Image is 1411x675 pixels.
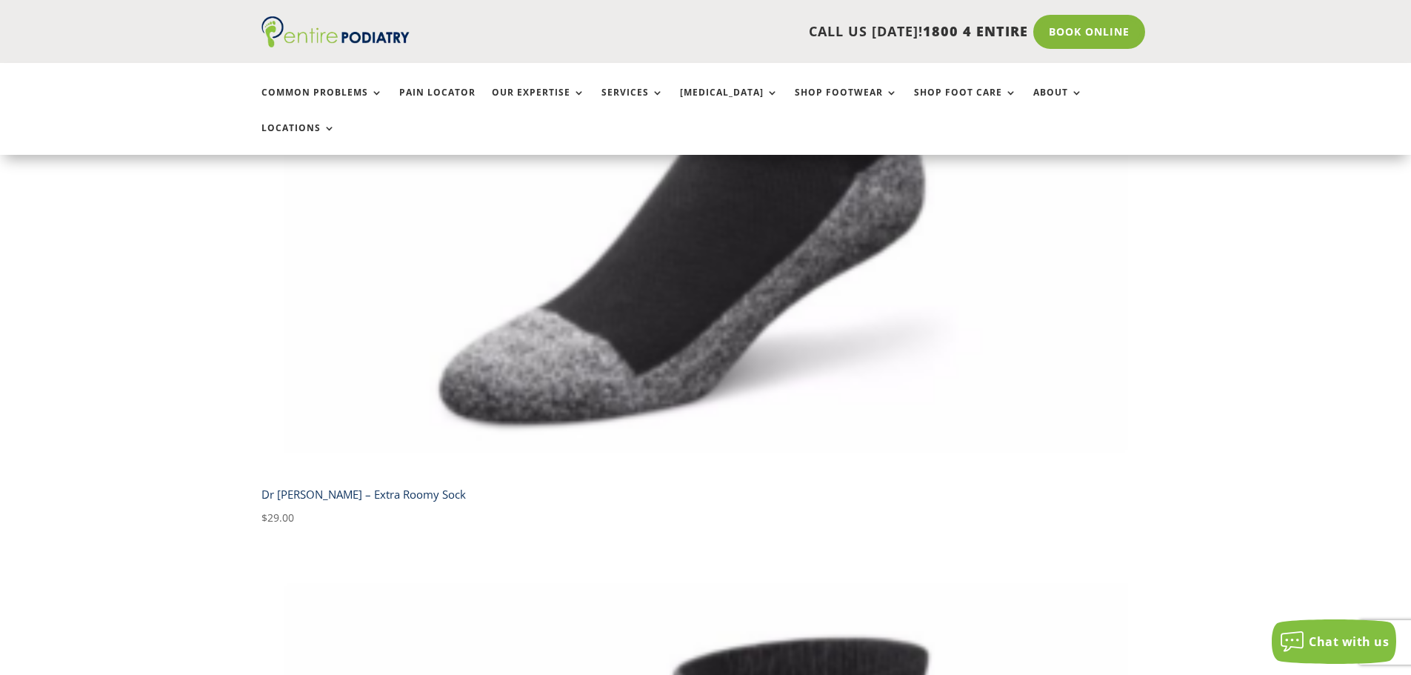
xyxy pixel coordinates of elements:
a: Shop Foot Care [914,87,1017,119]
span: $ [261,511,267,525]
h2: Dr [PERSON_NAME] – Extra Roomy Sock [261,482,1150,508]
span: 1800 4 ENTIRE [923,22,1028,40]
a: Locations [261,123,336,155]
a: Services [601,87,664,119]
bdi: 29.00 [261,511,294,525]
a: Book Online [1033,15,1145,49]
a: [MEDICAL_DATA] [680,87,778,119]
a: Common Problems [261,87,383,119]
img: logo (1) [261,16,410,47]
span: Chat with us [1309,634,1389,650]
a: Pain Locator [399,87,476,119]
a: About [1033,87,1083,119]
p: CALL US [DATE]! [467,22,1028,41]
a: Shop Footwear [795,87,898,119]
a: Entire Podiatry [261,36,410,50]
button: Chat with us [1272,619,1396,664]
a: Our Expertise [492,87,585,119]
